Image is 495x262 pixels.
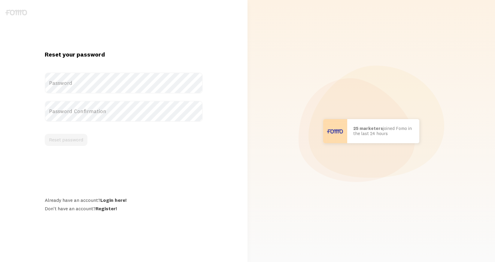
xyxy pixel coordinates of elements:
[45,51,202,58] h1: Reset your password
[45,197,202,203] div: Already have an account?
[45,101,202,122] label: Password Confirmation
[45,72,202,94] label: Password
[100,197,126,203] a: Login here!
[323,119,347,143] img: User avatar
[5,10,27,15] img: fomo-logo-gray-b99e0e8ada9f9040e2984d0d95b3b12da0074ffd48d1e5cb62ac37fc77b0b268.svg
[45,205,202,211] div: Don't have an account?
[353,125,383,131] b: 25 marketers
[96,205,117,211] a: Register!
[353,126,413,136] p: joined Fomo in the last 24 hours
